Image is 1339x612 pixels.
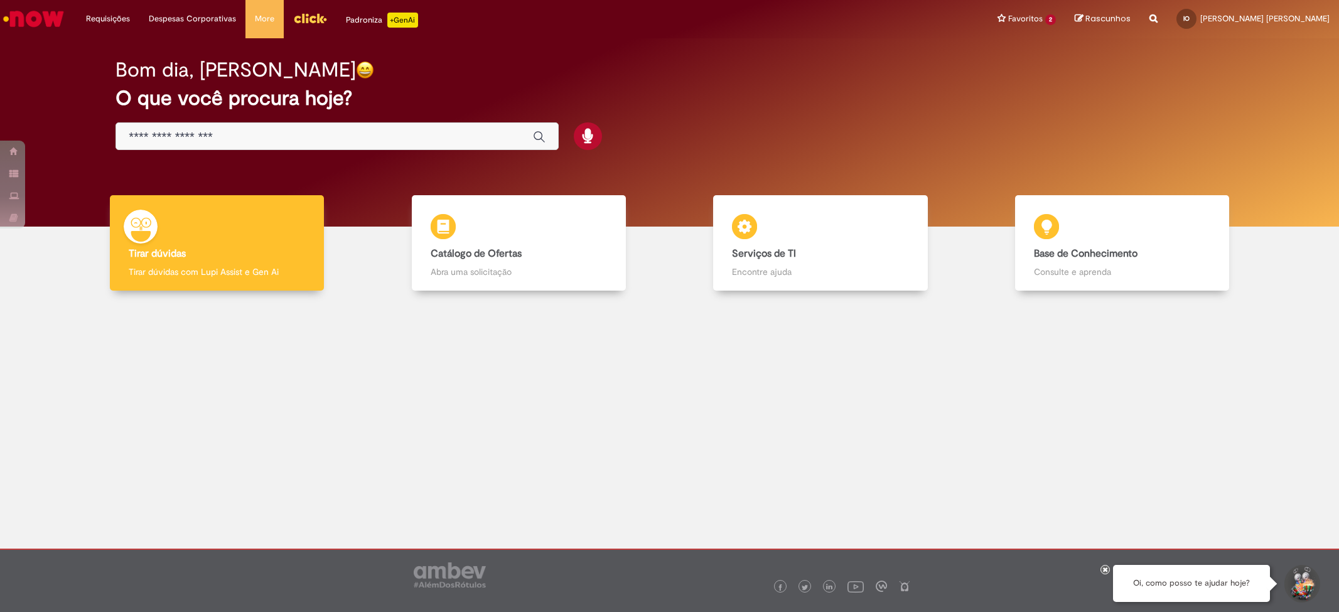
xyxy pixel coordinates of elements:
[876,581,887,592] img: logo_footer_workplace.png
[847,578,864,594] img: logo_footer_youtube.png
[971,195,1273,291] a: Base de Conhecimento Consulte e aprenda
[293,9,327,28] img: click_logo_yellow_360x200.png
[670,195,972,291] a: Serviços de TI Encontre ajuda
[1045,14,1056,25] span: 2
[414,562,486,588] img: logo_footer_ambev_rotulo_gray.png
[116,87,1223,109] h2: O que você procura hoje?
[1075,13,1131,25] a: Rascunhos
[387,13,418,28] p: +GenAi
[899,581,910,592] img: logo_footer_naosei.png
[149,13,236,25] span: Despesas Corporativas
[1085,13,1131,24] span: Rascunhos
[346,13,418,28] div: Padroniza
[1183,14,1190,23] span: IO
[431,266,607,278] p: Abra uma solicitação
[732,266,908,278] p: Encontre ajuda
[129,266,305,278] p: Tirar dúvidas com Lupi Assist e Gen Ai
[255,13,274,25] span: More
[1113,565,1270,602] div: Oi, como posso te ajudar hoje?
[431,247,522,260] b: Catálogo de Ofertas
[356,61,374,79] img: happy-face.png
[1200,13,1330,24] span: [PERSON_NAME] [PERSON_NAME]
[86,13,130,25] span: Requisições
[129,247,186,260] b: Tirar dúvidas
[368,195,670,291] a: Catálogo de Ofertas Abra uma solicitação
[732,247,796,260] b: Serviços de TI
[826,584,832,591] img: logo_footer_linkedin.png
[1,6,66,31] img: ServiceNow
[1034,266,1210,278] p: Consulte e aprenda
[1034,247,1137,260] b: Base de Conhecimento
[1008,13,1043,25] span: Favoritos
[116,59,356,81] h2: Bom dia, [PERSON_NAME]
[802,584,808,591] img: logo_footer_twitter.png
[777,584,783,591] img: logo_footer_facebook.png
[1283,565,1320,603] button: Iniciar Conversa de Suporte
[66,195,368,291] a: Tirar dúvidas Tirar dúvidas com Lupi Assist e Gen Ai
